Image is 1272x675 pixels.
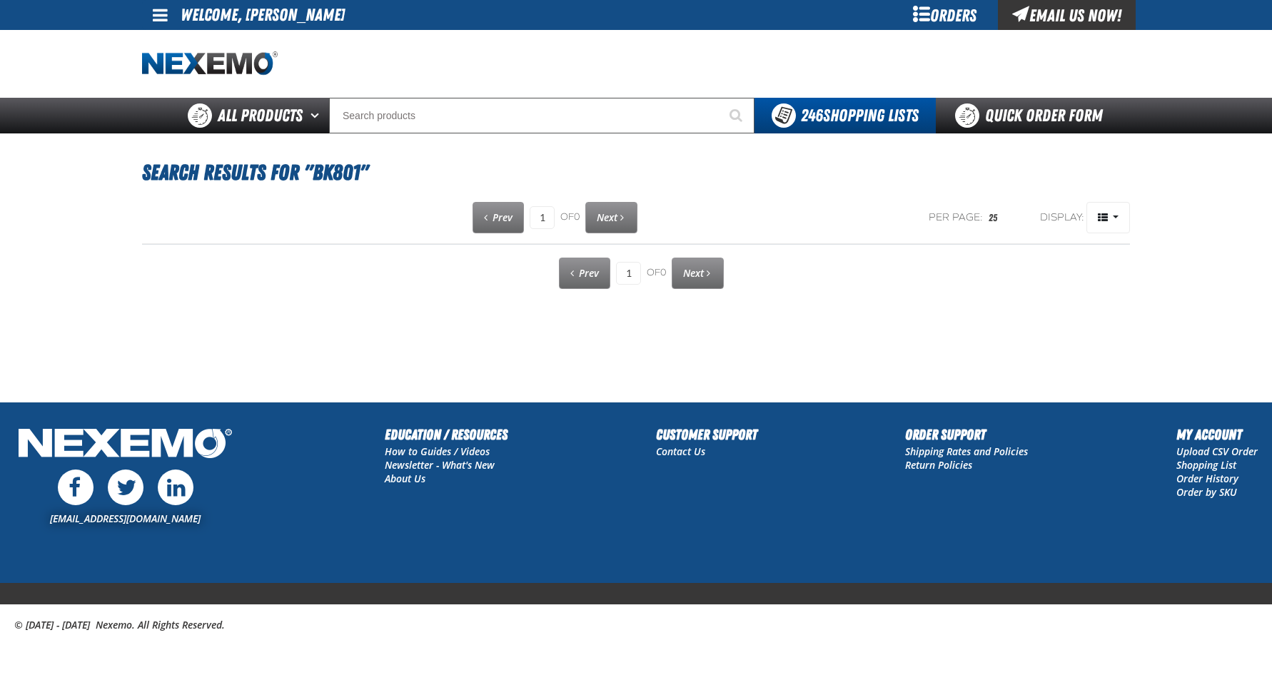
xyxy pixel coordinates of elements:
[905,458,972,472] a: Return Policies
[1086,202,1130,233] button: Product Grid Views Toolbar
[1176,472,1238,485] a: Order History
[754,98,936,133] button: You have 246 Shopping Lists. Open to view details
[656,445,705,458] a: Contact Us
[14,424,236,466] img: Nexemo Logo
[801,106,919,126] span: Shopping Lists
[50,512,201,525] a: [EMAIL_ADDRESS][DOMAIN_NAME]
[385,445,490,458] a: How to Guides / Videos
[574,211,580,223] span: 0
[385,472,425,485] a: About Us
[719,98,754,133] button: Start Searching
[647,267,666,280] span: of
[1176,458,1236,472] a: Shopping List
[905,445,1028,458] a: Shipping Rates and Policies
[656,424,757,445] h2: Customer Support
[385,424,508,445] h2: Education / Resources
[385,458,495,472] a: Newsletter - What's New
[1176,424,1258,445] h2: My Account
[801,106,823,126] strong: 246
[929,211,983,225] span: Per page:
[306,98,329,133] button: Open All Products pages
[218,103,303,128] span: All Products
[616,262,641,285] input: Current page number
[1176,485,1237,499] a: Order by SKU
[142,51,278,76] a: Home
[142,153,1130,192] h1: Search Results for "bk801"
[905,424,1028,445] h2: Order Support
[530,206,555,229] input: Current page number
[1040,211,1084,223] span: Display:
[660,267,666,278] span: 0
[936,98,1129,133] a: Quick Order Form
[1087,203,1129,233] span: Product Grid Views Toolbar
[329,98,754,133] input: Search
[1176,445,1258,458] a: Upload CSV Order
[142,51,278,76] img: Nexemo logo
[560,211,580,224] span: of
